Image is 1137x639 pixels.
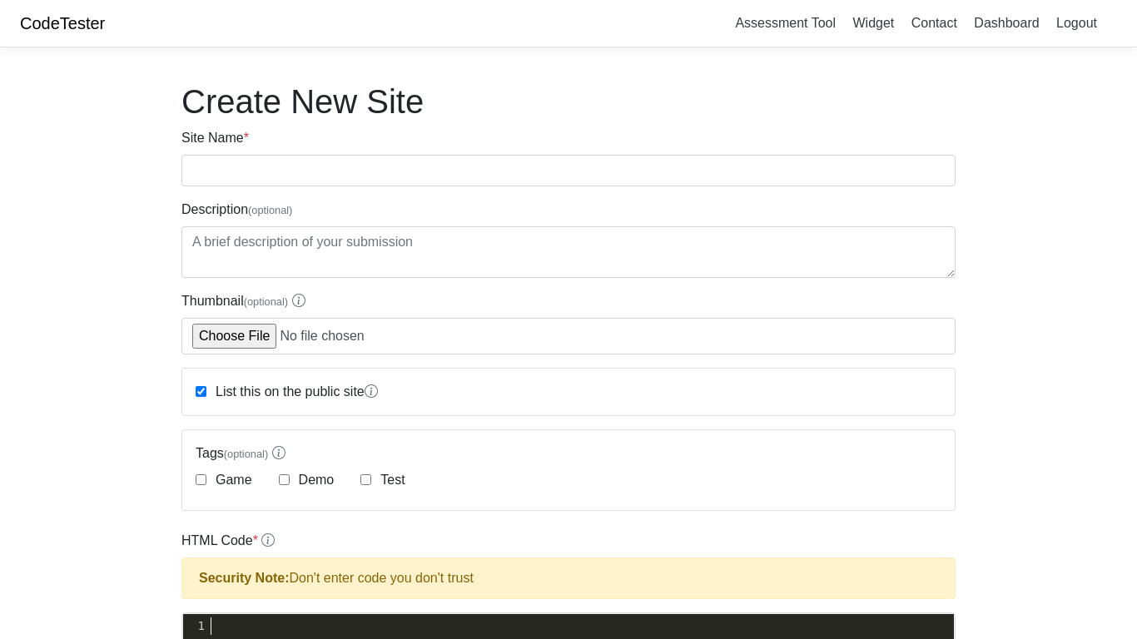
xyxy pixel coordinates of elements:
label: Thumbnail [181,291,305,311]
label: Site Name [181,128,249,148]
span: (optional) [244,295,288,308]
h1: Create New Site [181,82,956,121]
span: (optional) [224,448,268,460]
a: Dashboard [967,9,1045,37]
label: Test [377,470,405,490]
div: 1 [183,617,207,635]
a: Logout [1050,9,1104,37]
label: List this on the public site [212,382,378,402]
a: Assessment Tool [728,9,842,37]
label: HTML Code [181,531,275,551]
a: Widget [846,9,901,37]
a: Contact [905,9,964,37]
div: Don't enter code you don't trust [181,557,956,599]
label: Game [212,470,252,490]
strong: Security Note: [199,571,289,585]
label: Demo [295,470,335,490]
span: (optional) [248,204,292,216]
a: CodeTester [20,14,105,32]
label: Description [181,200,292,220]
label: Tags [196,443,941,463]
